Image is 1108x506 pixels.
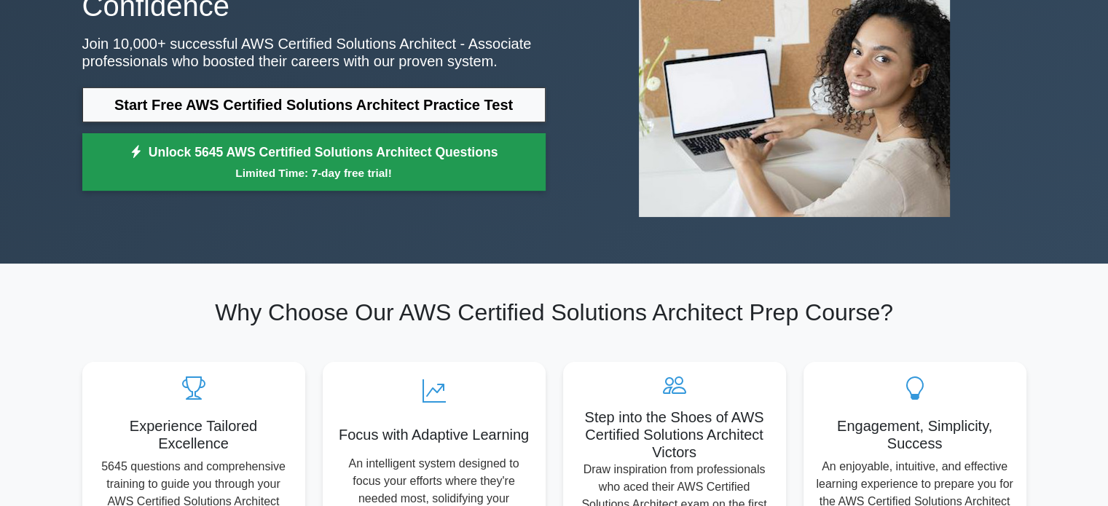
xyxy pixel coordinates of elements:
[94,417,294,452] h5: Experience Tailored Excellence
[815,417,1015,452] h5: Engagement, Simplicity, Success
[82,133,546,191] a: Unlock 5645 AWS Certified Solutions Architect QuestionsLimited Time: 7-day free trial!
[82,299,1026,326] h2: Why Choose Our AWS Certified Solutions Architect Prep Course?
[575,408,774,461] h5: Step into the Shoes of AWS Certified Solutions Architect Victors
[82,87,546,122] a: Start Free AWS Certified Solutions Architect Practice Test
[334,426,534,443] h5: Focus with Adaptive Learning
[82,35,546,70] p: Join 10,000+ successful AWS Certified Solutions Architect - Associate professionals who boosted t...
[101,165,527,181] small: Limited Time: 7-day free trial!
